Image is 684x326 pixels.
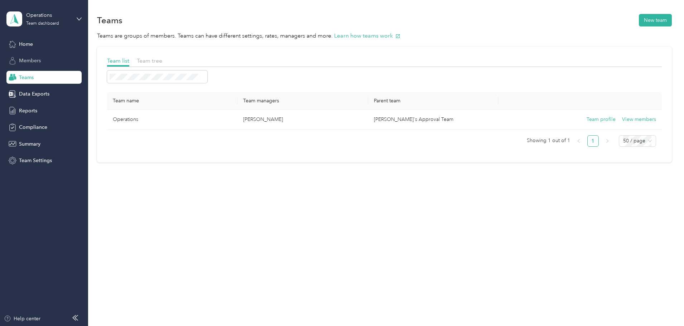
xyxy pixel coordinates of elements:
[19,57,41,64] span: Members
[107,57,129,64] span: Team list
[368,92,498,110] th: Parent team
[107,110,237,130] td: Operations
[622,116,656,123] button: View members
[19,40,33,48] span: Home
[19,157,52,164] span: Team Settings
[107,92,237,110] th: Team name
[19,90,49,98] span: Data Exports
[243,116,362,123] p: [PERSON_NAME]
[623,136,652,146] span: 50 / page
[97,31,672,40] p: Teams are groups of members. Teams can have different settings, rates, managers and more.
[19,140,40,148] span: Summary
[19,123,47,131] span: Compliance
[587,116,616,123] button: Team profile
[527,135,570,146] span: Showing 1 out of 1
[577,139,581,143] span: left
[334,31,400,40] button: Learn how teams work
[137,57,162,64] span: Team tree
[573,135,584,147] li: Previous Page
[19,107,37,115] span: Reports
[644,286,684,326] iframe: Everlance-gr Chat Button Frame
[573,135,584,147] button: left
[602,135,613,147] button: right
[605,139,610,143] span: right
[587,135,599,147] li: 1
[26,21,59,26] div: Team dashboard
[619,135,656,147] div: Page Size
[588,136,598,146] a: 1
[4,315,40,322] button: Help center
[97,16,122,24] h1: Teams
[639,14,672,26] button: New team
[19,74,34,81] span: Teams
[237,92,368,110] th: Team managers
[26,11,71,19] div: Operations
[368,110,498,130] td: Sean's Approval Team
[602,135,613,147] li: Next Page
